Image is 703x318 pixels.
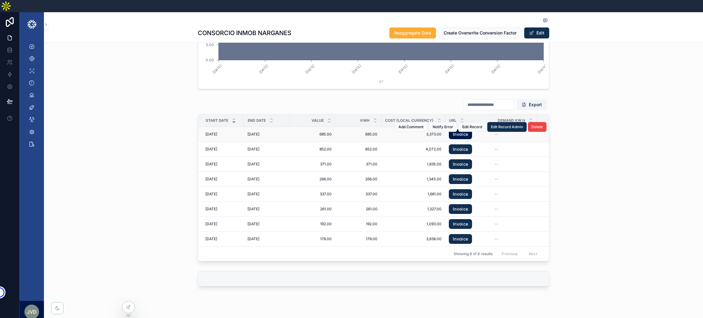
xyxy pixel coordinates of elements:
tspan: C° [379,80,383,84]
span: 266.00 [339,177,377,182]
tspan: 5.00 [206,42,214,47]
span: Reaggregate Data [394,30,431,36]
a: 3,638.00 [385,237,442,241]
text: [DATE] [444,63,455,74]
a: [DATE] [247,177,286,182]
a: 200.72 [540,237,579,241]
a: 56.69 [540,222,579,226]
text: [DATE] [537,63,548,74]
span: 214.39 [540,147,579,152]
a: Invoice [449,144,487,154]
span: -- [495,147,498,152]
a: -- [495,237,533,241]
span: 1,093.00 [385,222,442,226]
a: [DATE] [205,237,240,241]
span: -- [495,207,498,211]
span: 1,835.00 [385,162,442,167]
text: [DATE] [212,63,223,74]
a: 192.00 [339,222,377,226]
a: 852.00 [293,147,332,152]
span: -- [495,222,498,226]
a: [DATE] [205,207,240,211]
a: [DATE] [247,162,286,167]
button: Notify Error [429,122,457,132]
span: -- [495,192,498,197]
span: [DATE] [205,132,217,137]
a: 83.77 [540,192,579,197]
a: Invoice [449,189,472,199]
span: [DATE] [205,162,217,167]
button: Edit [524,27,549,38]
span: Edit Record [462,125,482,129]
button: Export [517,99,547,110]
a: [DATE] [205,132,240,137]
a: 93.48 [540,162,579,167]
span: End Date [248,118,266,123]
a: 1,681.00 [385,192,442,197]
span: 66.89 [540,207,579,211]
button: Add Comment [395,122,427,132]
span: Cost (Local Currency) [385,118,434,123]
img: App logo [27,20,37,29]
span: 178.00 [339,237,377,241]
span: [DATE] [247,192,259,197]
tspan: 0.00 [206,58,214,62]
a: [DATE] [247,237,286,241]
a: 192.00 [293,222,332,226]
span: 261.00 [293,207,332,211]
text: [DATE] [490,63,501,74]
a: [DATE] [205,147,240,152]
a: 852.00 [339,147,377,152]
span: [DATE] [205,177,217,182]
a: 4,072.00 [385,147,442,152]
a: [DATE] [247,207,286,211]
span: [DATE] [247,237,259,241]
span: Add Comment [398,125,424,129]
button: Create Overwrite Conversion Factor [438,27,522,38]
text: [DATE] [258,63,269,74]
a: [DATE] [205,177,240,182]
a: 261.00 [339,207,377,211]
a: Invoice [449,129,472,139]
a: 371.00 [293,162,332,167]
a: -- [495,222,533,226]
a: Invoice [449,159,472,169]
a: [DATE] [247,192,286,197]
span: 685.00 [293,132,332,137]
span: 337.00 [293,192,332,197]
a: Invoice [449,159,487,169]
span: [DATE] [247,147,259,152]
span: [DATE] [205,222,217,226]
button: Reaggregate Data [389,27,436,38]
span: Value [312,118,324,123]
a: Invoice [449,204,472,214]
a: -- [495,162,533,167]
text: [DATE] [351,63,362,74]
a: Invoice [449,174,472,184]
span: 371.00 [339,162,377,167]
span: 1,345.00 [385,177,442,182]
span: Start Date [206,118,228,123]
a: [DATE] [205,162,240,167]
span: 337.00 [339,192,377,197]
a: 178.00 [293,237,332,241]
div: scrollable content [20,37,44,157]
button: Edit Record Admin [487,122,527,132]
span: [DATE] [205,237,217,241]
a: 685.00 [339,132,377,137]
span: Showing 8 of 8 results [454,251,492,256]
text: [DATE] [398,63,409,74]
a: Invoice [449,219,472,229]
a: -- [495,147,533,152]
span: Edit Record Admin [491,125,523,129]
